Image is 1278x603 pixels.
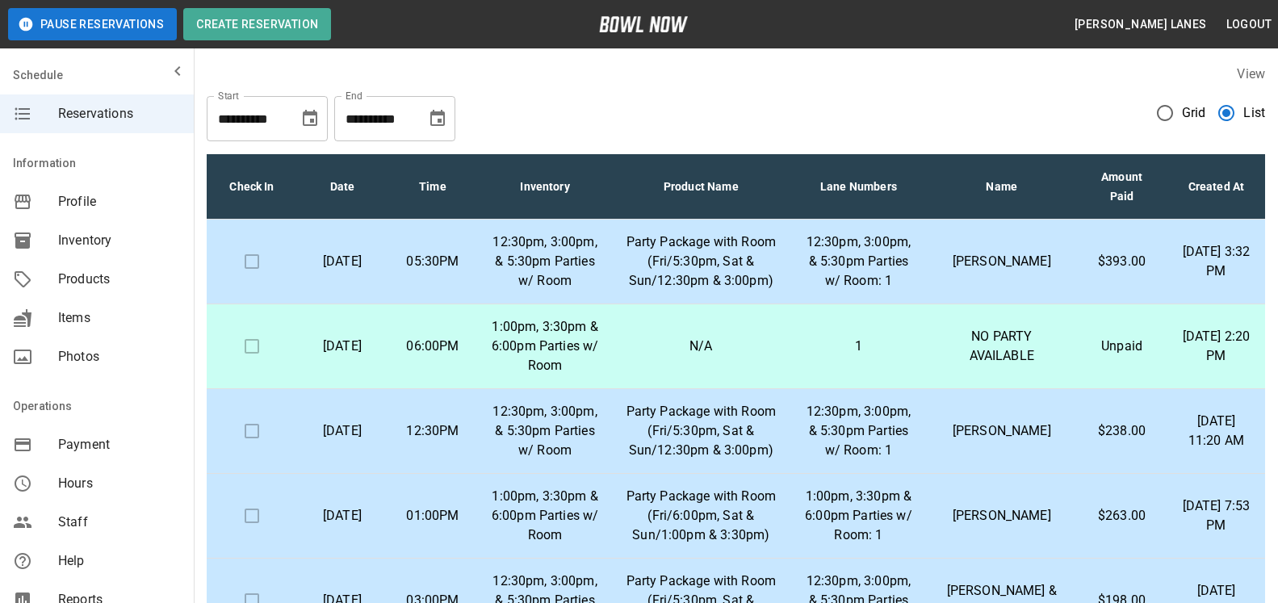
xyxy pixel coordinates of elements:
[58,347,181,366] span: Photos
[310,252,375,271] p: [DATE]
[310,421,375,441] p: [DATE]
[58,192,181,211] span: Profile
[1089,506,1154,526] p: $263.00
[1182,103,1206,123] span: Grid
[612,154,790,220] th: Product Name
[58,551,181,571] span: Help
[625,402,777,460] p: Party Package with Room (Fri/5:30pm, Sat & Sun/12:30pm & 3:00pm)
[183,8,331,40] button: Create Reservation
[1089,252,1154,271] p: $393.00
[491,402,599,460] p: 12:30pm, 3:00pm, & 5:30pm Parties w/ Room
[1237,66,1265,82] label: View
[58,513,181,532] span: Staff
[58,104,181,124] span: Reservations
[940,421,1063,441] p: [PERSON_NAME]
[1243,103,1265,123] span: List
[625,337,777,356] p: N/A
[1180,242,1252,281] p: [DATE] 3:32 PM
[400,506,465,526] p: 01:00PM
[400,252,465,271] p: 05:30PM
[802,487,914,545] p: 1:00pm, 3:30pm & 6:00pm Parties w/ Room: 1
[58,231,181,250] span: Inventory
[1180,496,1252,535] p: [DATE] 7:53 PM
[625,232,777,291] p: Party Package with Room (Fri/5:30pm, Sat & Sun/12:30pm & 3:00pm)
[940,252,1063,271] p: [PERSON_NAME]
[491,232,599,291] p: 12:30pm, 3:00pm, & 5:30pm Parties w/ Room
[1089,337,1154,356] p: Unpaid
[625,487,777,545] p: Party Package with Room (Fri/6:00pm, Sat & Sun/1:00pm & 3:30pm)
[790,154,927,220] th: Lane Numbers
[400,337,465,356] p: 06:00PM
[58,270,181,289] span: Products
[1220,10,1278,40] button: Logout
[1089,421,1154,441] p: $238.00
[388,154,478,220] th: Time
[802,337,914,356] p: 1
[58,435,181,454] span: Payment
[940,506,1063,526] p: [PERSON_NAME]
[940,327,1063,366] p: NO PARTY AVAILABLE
[58,308,181,328] span: Items
[802,402,914,460] p: 12:30pm, 3:00pm, & 5:30pm Parties w/ Room: 1
[478,154,612,220] th: Inventory
[491,487,599,545] p: 1:00pm, 3:30pm & 6:00pm Parties w/ Room
[297,154,388,220] th: Date
[8,8,177,40] button: Pause Reservations
[491,317,599,375] p: 1:00pm, 3:30pm & 6:00pm Parties w/ Room
[1180,327,1252,366] p: [DATE] 2:20 PM
[1180,412,1252,450] p: [DATE] 11:20 AM
[1068,10,1213,40] button: [PERSON_NAME] Lanes
[1167,154,1265,220] th: Created At
[310,337,375,356] p: [DATE]
[58,474,181,493] span: Hours
[207,154,297,220] th: Check In
[927,154,1076,220] th: Name
[421,103,454,135] button: Choose date, selected date is Oct 26, 2025
[294,103,326,135] button: Choose date, selected date is Sep 26, 2025
[1076,154,1167,220] th: Amount Paid
[802,232,914,291] p: 12:30pm, 3:00pm, & 5:30pm Parties w/ Room: 1
[310,506,375,526] p: [DATE]
[400,421,465,441] p: 12:30PM
[599,16,688,32] img: logo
